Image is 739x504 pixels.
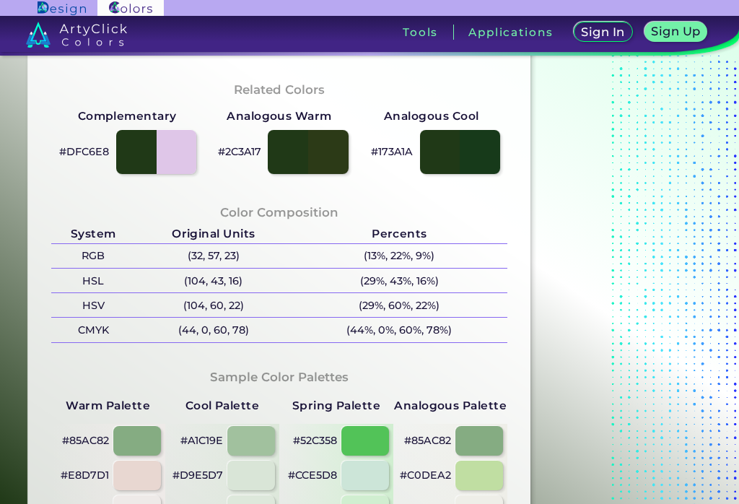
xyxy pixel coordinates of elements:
p: #C0DEA2 [400,466,451,484]
h4: Sample Color Palettes [210,367,349,388]
p: #52C358 [293,432,337,449]
h5: Percents [292,225,508,243]
p: (29%, 60%, 22%) [292,293,508,317]
p: (13%, 22%, 9%) [292,244,508,268]
h4: Color Composition [220,202,338,223]
a: Sign In [576,22,631,41]
img: ArtyClick Design logo [38,1,86,15]
h4: Related Colors [234,79,325,100]
strong: Analogous Cool [384,107,479,126]
p: #D9E5D7 [172,466,223,484]
p: RGB [51,244,136,268]
p: #85AC82 [404,432,451,449]
p: #CCE5D8 [288,466,337,484]
p: HSL [51,269,136,292]
p: (44, 0, 60, 78) [136,318,292,342]
p: (104, 60, 22) [136,293,292,317]
strong: Cool Palette [185,399,260,412]
p: #A1C19E [180,432,223,449]
h3: Applications [468,27,553,38]
p: #2C3A17 [218,143,261,160]
p: #85AC82 [62,432,109,449]
p: CMYK [51,318,136,342]
p: #DFC6E8 [59,143,109,160]
p: (44%, 0%, 60%, 78%) [292,318,508,342]
p: #173A1A [371,143,413,160]
strong: Spring Palette [292,399,381,412]
strong: Analogous Palette [394,399,507,412]
h5: Sign Up [653,26,699,37]
h5: Sign In [583,27,624,38]
strong: Analogous Warm [227,107,332,126]
p: (29%, 43%, 16%) [292,269,508,292]
p: HSV [51,293,136,317]
p: (104, 43, 16) [136,269,292,292]
img: logo_artyclick_colors_white.svg [26,22,128,48]
strong: Complementary [78,107,177,126]
h5: Original Units [136,225,292,243]
strong: Warm Palette [66,399,150,412]
h5: System [51,225,136,243]
p: #E8D7D1 [61,466,109,484]
a: Sign Up [647,22,705,41]
h3: Tools [403,27,438,38]
p: (32, 57, 23) [136,244,292,268]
